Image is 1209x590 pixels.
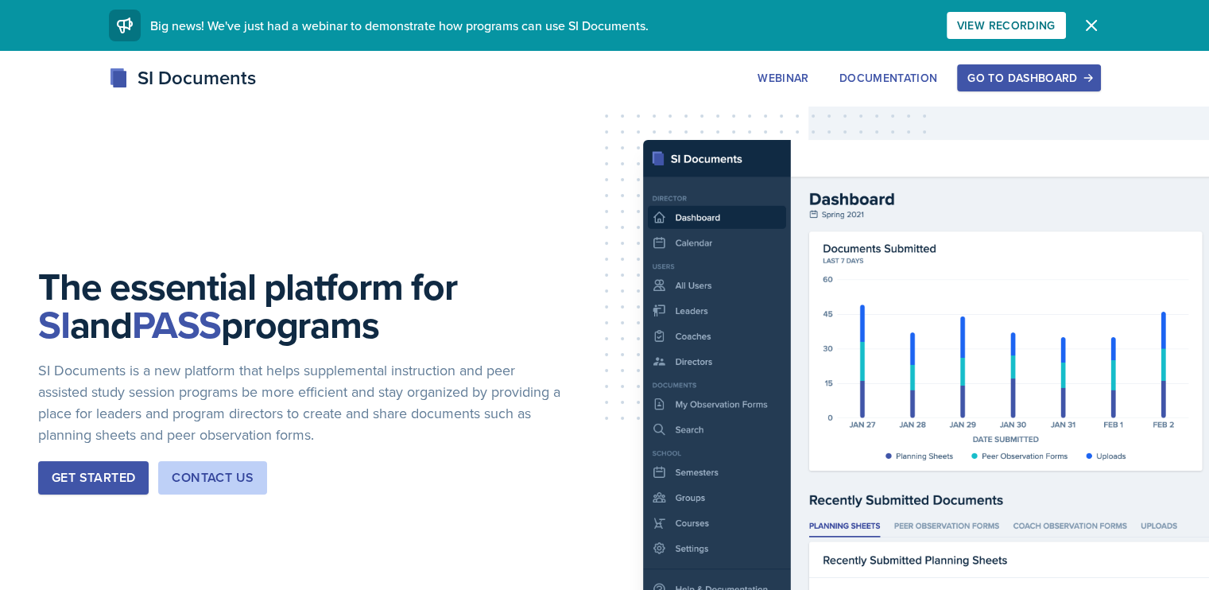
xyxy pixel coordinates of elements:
[747,64,819,91] button: Webinar
[957,64,1100,91] button: Go to Dashboard
[109,64,256,92] div: SI Documents
[839,72,938,84] div: Documentation
[829,64,948,91] button: Documentation
[172,468,254,487] div: Contact Us
[957,19,1056,32] div: View Recording
[38,461,149,495] button: Get Started
[52,468,135,487] div: Get Started
[150,17,649,34] span: Big news! We've just had a webinar to demonstrate how programs can use SI Documents.
[158,461,267,495] button: Contact Us
[758,72,808,84] div: Webinar
[947,12,1066,39] button: View Recording
[967,72,1090,84] div: Go to Dashboard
